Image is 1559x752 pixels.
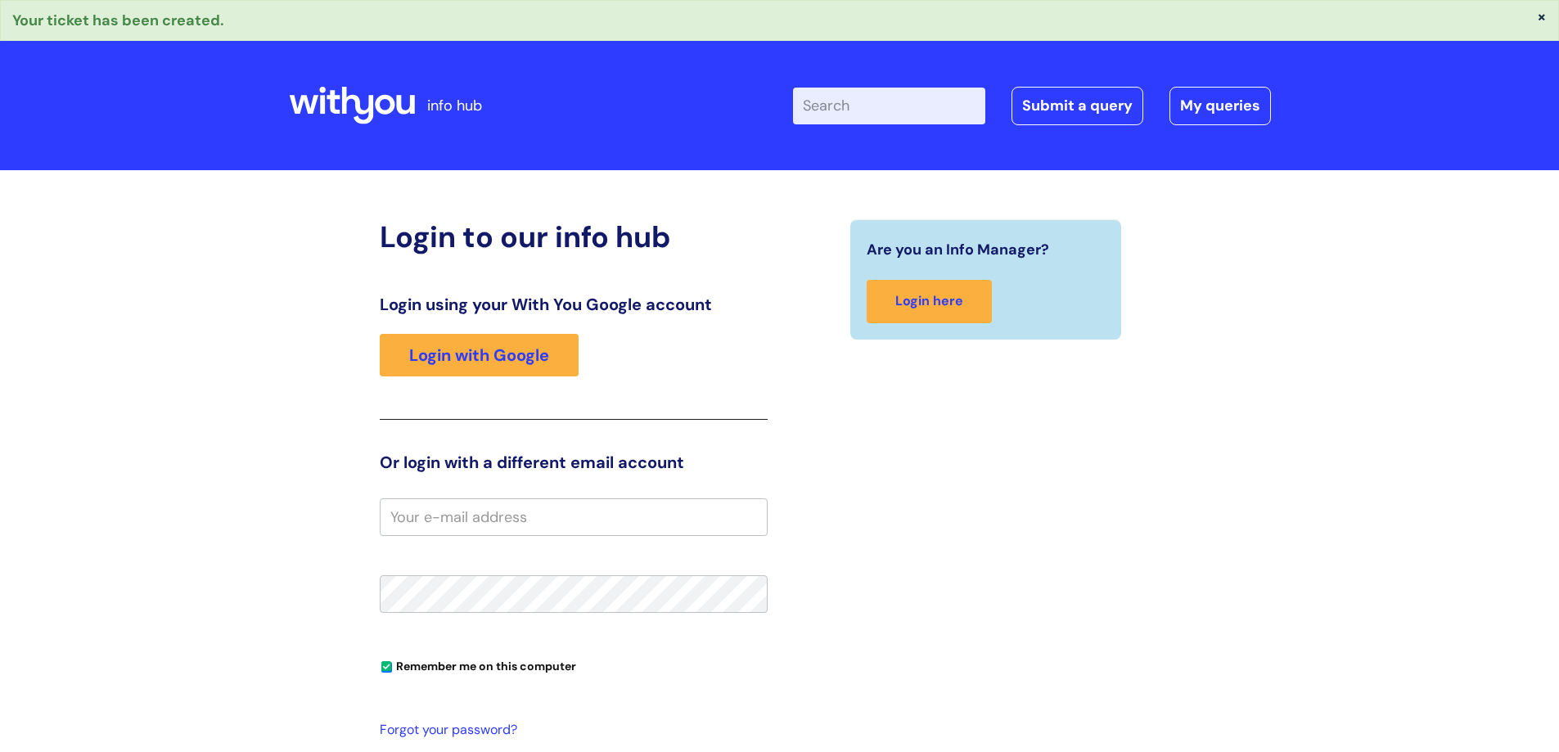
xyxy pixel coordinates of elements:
[380,295,768,314] h3: Login using your With You Google account
[1169,87,1271,124] a: My queries
[380,718,759,742] a: Forgot your password?
[793,88,985,124] input: Search
[380,652,768,678] div: You can uncheck this option if you're logging in from a shared device
[1012,87,1143,124] a: Submit a query
[380,655,576,673] label: Remember me on this computer
[867,280,992,323] a: Login here
[380,334,579,376] a: Login with Google
[1537,9,1547,24] button: ×
[380,453,768,472] h3: Or login with a different email account
[381,662,392,673] input: Remember me on this computer
[380,498,768,536] input: Your e-mail address
[380,219,768,254] h2: Login to our info hub
[867,236,1049,263] span: Are you an Info Manager?
[427,92,482,119] p: info hub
